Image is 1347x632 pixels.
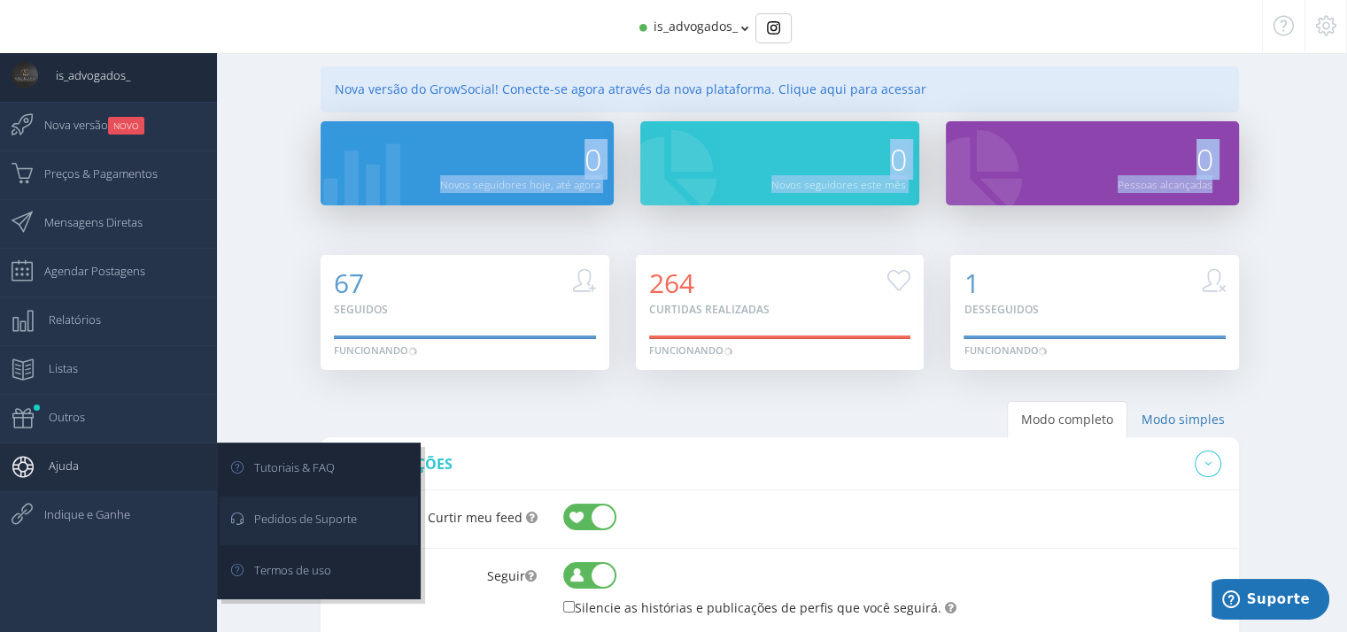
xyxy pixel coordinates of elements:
[220,548,418,597] a: Termos de uso
[27,103,144,147] span: Nova versão
[408,347,417,356] img: loader.gif
[334,343,417,358] div: Funcionando
[334,265,364,301] span: 67
[890,139,906,180] span: 0
[584,139,600,180] span: 0
[31,297,101,342] span: Relatórios
[236,497,357,541] span: Pedidos de Suporte
[1007,401,1127,438] a: Modo completo
[724,347,732,356] img: loader.gif
[649,302,770,317] small: Curtidas realizadas
[27,492,130,536] span: Indique e Ganhe
[1127,401,1239,438] a: Modo simples
[108,117,144,135] small: NOVO
[1196,139,1212,180] span: 0
[563,597,941,617] label: Silencie as histórias e publicações de perfis que você seguirá.
[964,302,1038,317] small: Desseguidos
[236,548,331,592] span: Termos de uso
[236,445,335,489] span: Tutoriais & FAQ
[440,177,600,191] small: Novos seguidores hoje, até agora
[321,66,1239,112] div: Nova versão do GrowSocial! Conecte-se agora através da nova plataforma. Clique aqui para acessar
[220,497,418,545] a: Pedidos de Suporte
[428,509,523,526] span: Curtir meu feed
[31,443,79,488] span: Ajuda
[767,21,780,35] img: Instagram_simple_icon.svg
[27,200,143,244] span: Mensagens Diretas
[654,18,738,35] span: is_advogados_
[964,343,1047,358] div: Funcionando
[771,177,906,191] small: Novos seguidores este mês
[27,249,145,293] span: Agendar Postagens
[563,601,575,613] input: Silencie as histórias e publicações de perfis que você seguirá.
[649,343,732,358] div: Funcionando
[31,395,85,439] span: Outros
[1118,177,1212,191] small: Pessoas alcançadas
[755,13,792,43] div: Basic example
[38,53,130,97] span: is_advogados_
[1212,579,1329,623] iframe: Abre um widget para que você possa encontrar mais informações
[1038,347,1047,356] img: loader.gif
[334,302,388,317] small: Seguidos
[31,346,78,390] span: Listas
[321,550,550,585] label: Seguir
[220,445,418,494] a: Tutoriais & FAQ
[649,265,694,301] span: 264
[964,265,979,301] span: 1
[12,62,38,89] img: User Image
[27,151,158,196] span: Preços & Pagamentos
